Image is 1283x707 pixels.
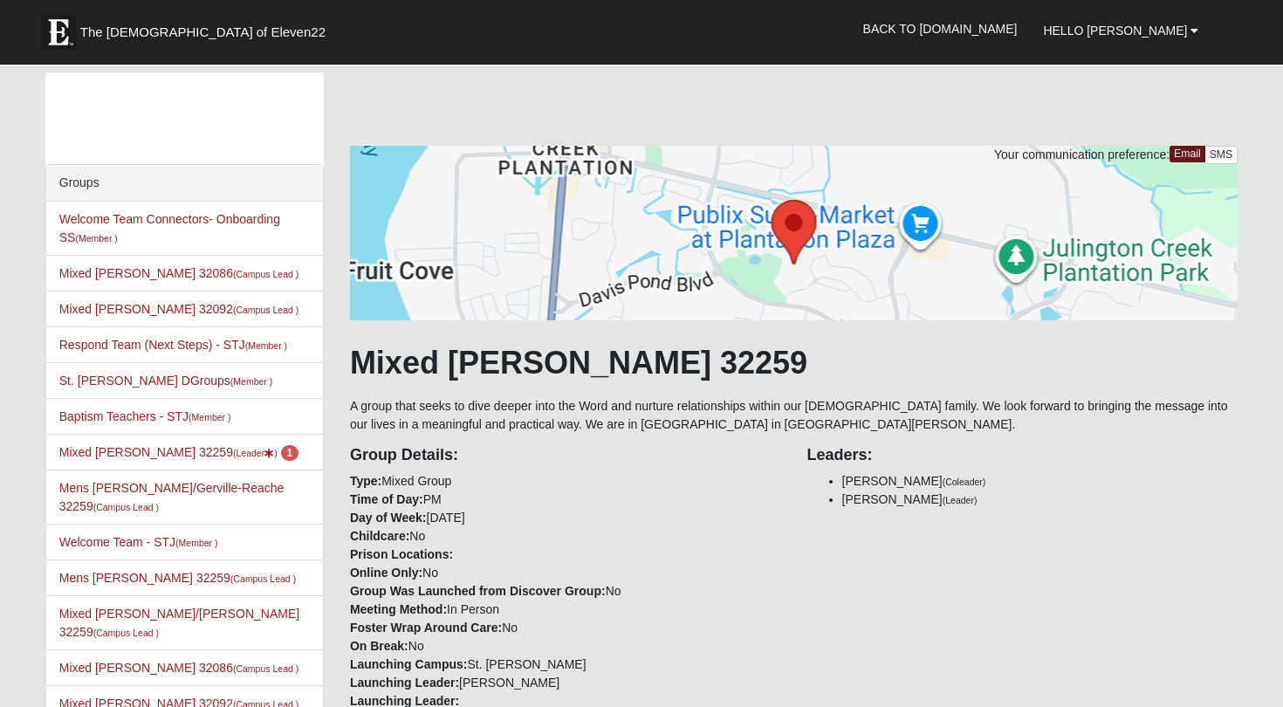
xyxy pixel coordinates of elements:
[59,374,272,388] a: St. [PERSON_NAME] DGroups(Member )
[350,474,381,488] strong: Type:
[842,491,1238,509] li: [PERSON_NAME]
[32,6,381,50] a: The [DEMOGRAPHIC_DATA] of Eleven22
[350,492,423,506] strong: Time of Day:
[850,7,1031,51] a: Back to [DOMAIN_NAME]
[41,15,76,50] img: Eleven22 logo
[59,302,299,316] a: Mixed [PERSON_NAME] 32092(Campus Lead )
[1170,146,1205,162] a: Email
[350,547,453,561] strong: Prison Locations:
[59,661,299,675] a: Mixed [PERSON_NAME] 32086(Campus Lead )
[59,409,231,423] a: Baptism Teachers - STJ(Member )
[842,472,1238,491] li: [PERSON_NAME]
[59,535,218,549] a: Welcome Team - STJ(Member )
[59,338,287,352] a: Respond Team (Next Steps) - STJ(Member )
[59,481,285,513] a: Mens [PERSON_NAME]/Gerville-Reache 32259(Campus Lead )
[1204,146,1238,164] a: SMS
[350,621,502,635] strong: Foster Wrap Around Care:
[230,376,272,387] small: (Member )
[175,538,217,548] small: (Member )
[233,663,298,674] small: (Campus Lead )
[350,566,422,580] strong: Online Only:
[75,233,117,244] small: (Member )
[1043,24,1187,38] span: Hello [PERSON_NAME]
[59,571,296,585] a: Mens [PERSON_NAME] 32259(Campus Lead )
[350,446,781,465] h4: Group Details:
[59,607,299,639] a: Mixed [PERSON_NAME]/[PERSON_NAME] 32259(Campus Lead )
[59,445,298,459] a: Mixed [PERSON_NAME] 32259(Leader) 1
[350,344,1238,381] h1: Mixed [PERSON_NAME] 32259
[189,412,230,422] small: (Member )
[350,529,409,543] strong: Childcare:
[281,445,299,461] span: number of pending members
[807,446,1238,465] h4: Leaders:
[93,502,159,512] small: (Campus Lead )
[59,266,299,280] a: Mixed [PERSON_NAME] 32086(Campus Lead )
[233,448,278,458] small: (Leader )
[350,602,447,616] strong: Meeting Method:
[943,477,986,487] small: (Coleader)
[350,657,468,671] strong: Launching Campus:
[1030,9,1211,52] a: Hello [PERSON_NAME]
[943,495,978,505] small: (Leader)
[230,573,296,584] small: (Campus Lead )
[350,511,427,525] strong: Day of Week:
[59,212,280,244] a: Welcome Team Connectors- Onboarding SS(Member )
[233,305,298,315] small: (Campus Lead )
[80,24,326,41] span: The [DEMOGRAPHIC_DATA] of Eleven22
[994,148,1170,161] span: Your communication preference:
[233,269,298,279] small: (Campus Lead )
[350,639,408,653] strong: On Break:
[46,165,323,202] div: Groups
[93,628,159,638] small: (Campus Lead )
[350,584,606,598] strong: Group Was Launched from Discover Group:
[245,340,287,351] small: (Member )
